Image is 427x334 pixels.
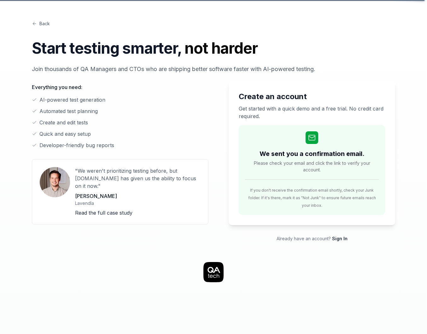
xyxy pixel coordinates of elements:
[75,167,201,190] p: "We weren't prioritizing testing before, but [DOMAIN_NAME] has given us the ability to focus on i...
[32,20,50,27] a: Back
[332,236,348,241] a: Sign In
[260,149,365,158] h2: We sent you a confirmation email.
[32,119,208,126] li: Create and edit tests
[32,130,208,138] li: Quick and easy setup
[32,96,208,104] li: AI-powered test generation
[248,188,376,208] span: If you don't receive the confirmation email shortly, check your Junk folder. If it's there, mark ...
[32,65,395,73] p: Join thousands of QA Managers and CTOs who are shipping better software faster with AI-powered te...
[245,160,379,173] span: Please check your email and click the link to verify your account.
[32,141,208,149] li: Developer-friendly bug reports
[32,37,395,60] h1: Start testing smarter,
[32,83,208,91] p: Everything you need:
[239,105,385,120] p: Get started with a quick demo and a free trial. No credit card required.
[184,39,257,57] span: not harder
[239,91,385,102] h2: Create an account
[32,107,208,115] li: Automated test planning
[229,235,395,242] p: Already have an account?
[75,210,132,216] a: Read the full case study
[40,167,70,197] img: User avatar
[75,200,201,206] p: Lavendla
[75,192,201,200] p: [PERSON_NAME]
